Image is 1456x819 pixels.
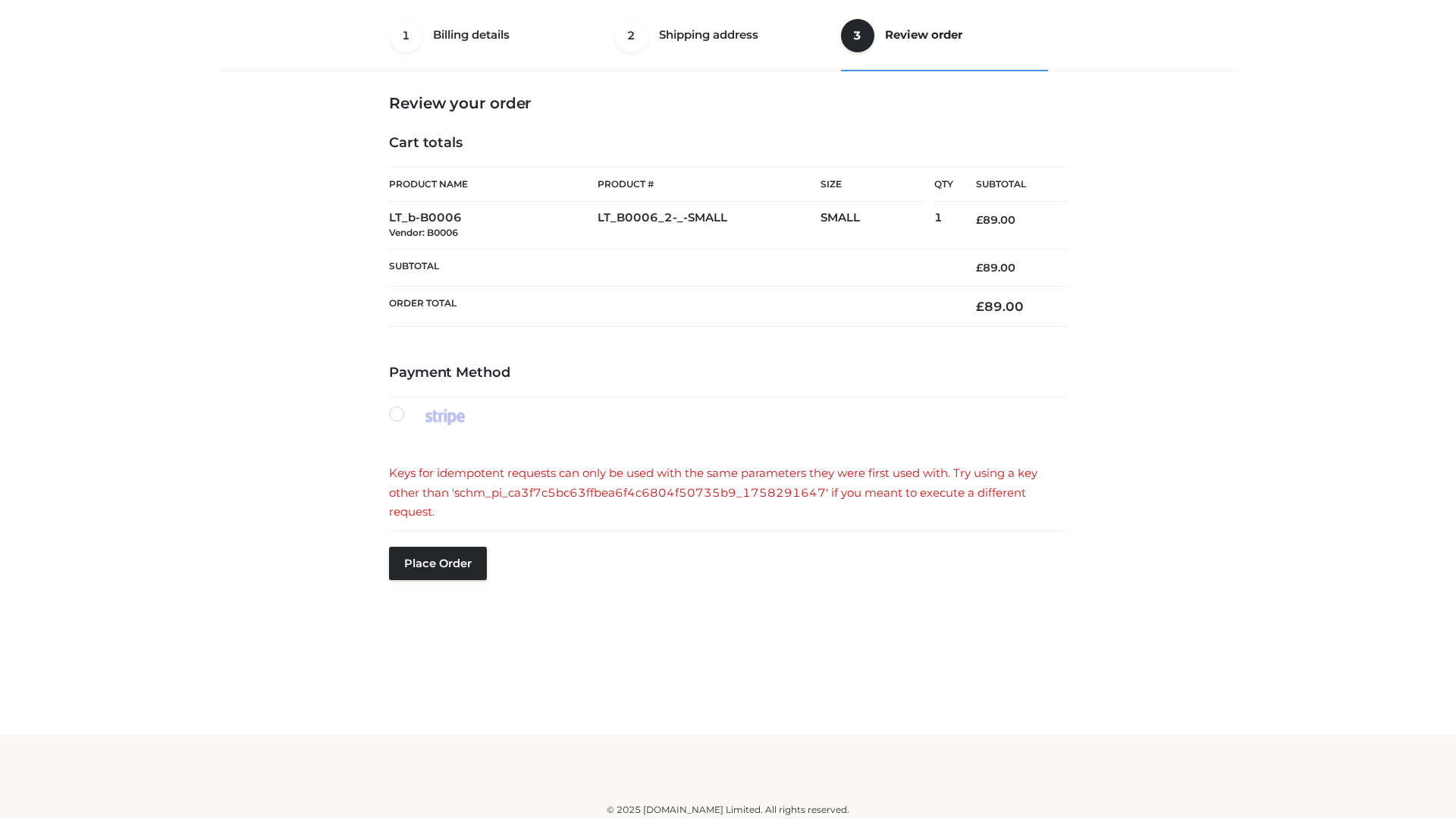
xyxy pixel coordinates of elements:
span: £ [976,261,983,275]
td: SMALL [821,202,934,249]
bdi: 89.00 [976,261,1015,275]
h3: Review your order [389,94,1067,112]
th: Product # [598,167,821,202]
button: Place order [389,547,487,580]
th: Subtotal [389,249,953,286]
td: LT_B0006_2-_-SMALL [598,202,821,249]
td: 1 [934,202,953,249]
h4: Cart totals [389,135,1067,152]
span: £ [976,213,983,227]
div: Keys for idempotent requests can only be used with the same parameters they were first used with.... [389,463,1067,522]
small: Vendor: B0006 [389,227,458,238]
th: Product Name [389,167,598,202]
td: LT_b-B0006 [389,202,598,249]
bdi: 89.00 [976,213,1015,227]
th: Size [821,168,927,202]
div: © 2025 [DOMAIN_NAME] Limited. All rights reserved. [225,802,1231,817]
th: Qty [934,167,953,202]
span: £ [976,299,984,314]
th: Subtotal [953,168,1067,202]
h4: Payment Method [389,365,1067,381]
th: Order Total [389,287,953,327]
bdi: 89.00 [976,299,1024,314]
